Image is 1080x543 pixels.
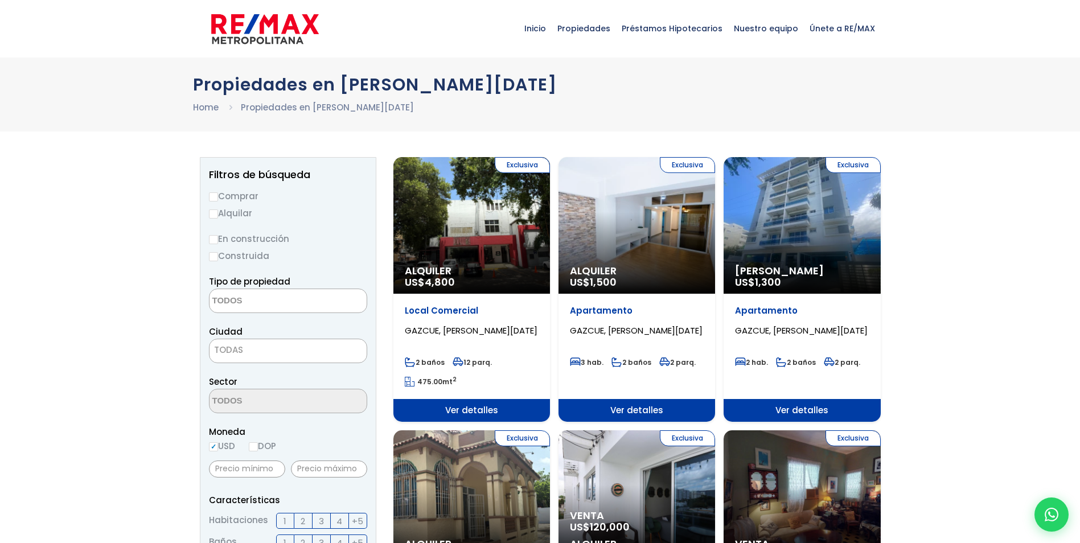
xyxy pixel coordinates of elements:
label: USD [209,439,235,453]
span: Alquiler [405,265,539,277]
input: Construida [209,252,218,261]
li: Propiedades en [PERSON_NAME][DATE] [241,100,414,114]
label: Alquilar [209,206,367,220]
input: USD [209,442,218,451]
span: Exclusiva [826,430,881,446]
h2: Filtros de búsqueda [209,169,367,180]
p: Características [209,493,367,507]
span: Préstamos Hipotecarios [616,11,728,46]
span: [PERSON_NAME] [735,265,869,277]
span: Sector [209,376,237,388]
label: DOP [249,439,276,453]
span: Ver detalles [724,399,880,422]
span: Exclusiva [495,430,550,446]
span: GAZCUE, [PERSON_NAME][DATE] [570,324,703,336]
input: Alquilar [209,209,218,219]
textarea: Search [210,389,320,414]
span: Exclusiva [660,430,715,446]
span: Exclusiva [826,157,881,173]
span: GAZCUE, [PERSON_NAME][DATE] [405,324,537,336]
span: Habitaciones [209,513,268,529]
span: +5 [352,514,363,528]
label: En construcción [209,232,367,246]
span: Únete a RE/MAX [804,11,881,46]
span: 1,500 [590,275,617,289]
span: 475.00 [417,377,442,386]
span: 12 parq. [453,357,492,367]
p: Apartamento [735,305,869,316]
input: Comprar [209,192,218,201]
span: Ver detalles [559,399,715,422]
textarea: Search [210,289,320,314]
span: mt [405,377,457,386]
span: Exclusiva [495,157,550,173]
span: 2 parq. [659,357,696,367]
span: 120,000 [590,520,630,534]
p: Apartamento [570,305,704,316]
span: TODAS [210,342,367,358]
input: DOP [249,442,258,451]
span: 1,300 [755,275,781,289]
span: US$ [570,520,630,534]
span: 2 hab. [735,357,768,367]
img: remax-metropolitana-logo [211,12,319,46]
a: Home [193,101,219,113]
label: Construida [209,249,367,263]
input: Precio mínimo [209,460,285,478]
span: US$ [405,275,455,289]
span: Ciudad [209,326,243,338]
sup: 2 [453,375,457,384]
span: Ver detalles [393,399,550,422]
span: 1 [284,514,286,528]
span: TODAS [214,344,243,356]
label: Comprar [209,189,367,203]
span: Tipo de propiedad [209,275,290,287]
span: 2 baños [611,357,651,367]
span: 4,800 [425,275,455,289]
span: 3 hab. [570,357,603,367]
a: Exclusiva Alquiler US$1,500 Apartamento GAZCUE, [PERSON_NAME][DATE] 3 hab. 2 baños 2 parq. Ver de... [559,157,715,422]
span: Venta [570,510,704,521]
span: Moneda [209,425,367,439]
span: US$ [735,275,781,289]
input: En construcción [209,235,218,244]
span: Propiedades [552,11,616,46]
span: US$ [570,275,617,289]
span: TODAS [209,339,367,363]
a: Exclusiva Alquiler US$4,800 Local Comercial GAZCUE, [PERSON_NAME][DATE] 2 baños 12 parq. 475.00mt... [393,157,550,422]
span: Inicio [519,11,552,46]
span: 4 [336,514,342,528]
span: 2 [301,514,305,528]
p: Local Comercial [405,305,539,316]
span: GAZCUE, [PERSON_NAME][DATE] [735,324,868,336]
span: 2 baños [776,357,816,367]
span: 3 [319,514,324,528]
h1: Propiedades en [PERSON_NAME][DATE] [193,75,888,94]
input: Precio máximo [291,460,367,478]
span: Exclusiva [660,157,715,173]
span: Alquiler [570,265,704,277]
span: 2 baños [405,357,445,367]
span: Nuestro equipo [728,11,804,46]
span: 2 parq. [824,357,860,367]
a: Exclusiva [PERSON_NAME] US$1,300 Apartamento GAZCUE, [PERSON_NAME][DATE] 2 hab. 2 baños 2 parq. V... [724,157,880,422]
